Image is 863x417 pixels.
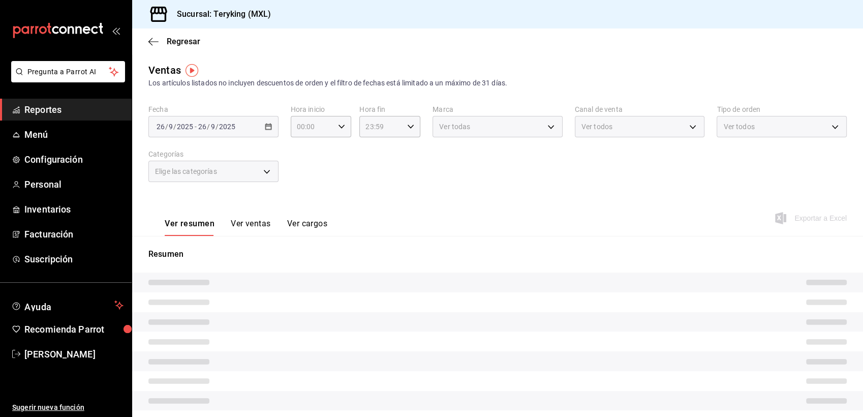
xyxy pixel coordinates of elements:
[287,219,328,236] button: Ver cargos
[169,8,271,20] h3: Sucursal: Teryking (MXL)
[207,123,210,131] span: /
[165,219,214,236] button: Ver resumen
[581,122,612,132] span: Ver todos
[168,123,173,131] input: --
[24,103,124,116] span: Reportes
[173,123,176,131] span: /
[24,347,124,361] span: [PERSON_NAME]
[195,123,197,131] span: -
[156,123,165,131] input: --
[24,177,124,191] span: Personal
[24,322,124,336] span: Recomienda Parrot
[148,248,847,260] p: Resumen
[575,106,705,113] label: Canal de venta
[165,123,168,131] span: /
[291,106,352,113] label: Hora inicio
[148,37,200,46] button: Regresar
[24,128,124,141] span: Menú
[717,106,847,113] label: Tipo de orden
[12,402,124,413] span: Sugerir nueva función
[176,123,194,131] input: ----
[24,202,124,216] span: Inventarios
[219,123,236,131] input: ----
[24,252,124,266] span: Suscripción
[7,74,125,84] a: Pregunta a Parrot AI
[148,106,279,113] label: Fecha
[11,61,125,82] button: Pregunta a Parrot AI
[215,123,219,131] span: /
[231,219,271,236] button: Ver ventas
[148,78,847,88] div: Los artículos listados no incluyen descuentos de orden y el filtro de fechas está limitado a un m...
[210,123,215,131] input: --
[27,67,109,77] span: Pregunta a Parrot AI
[24,227,124,241] span: Facturación
[198,123,207,131] input: --
[24,153,124,166] span: Configuración
[148,151,279,158] label: Categorías
[723,122,754,132] span: Ver todos
[24,299,110,311] span: Ayuda
[433,106,563,113] label: Marca
[186,64,198,77] img: Tooltip marker
[112,26,120,35] button: open_drawer_menu
[359,106,420,113] label: Hora fin
[165,219,327,236] div: navigation tabs
[148,63,181,78] div: Ventas
[439,122,470,132] span: Ver todas
[167,37,200,46] span: Regresar
[155,166,217,176] span: Elige las categorías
